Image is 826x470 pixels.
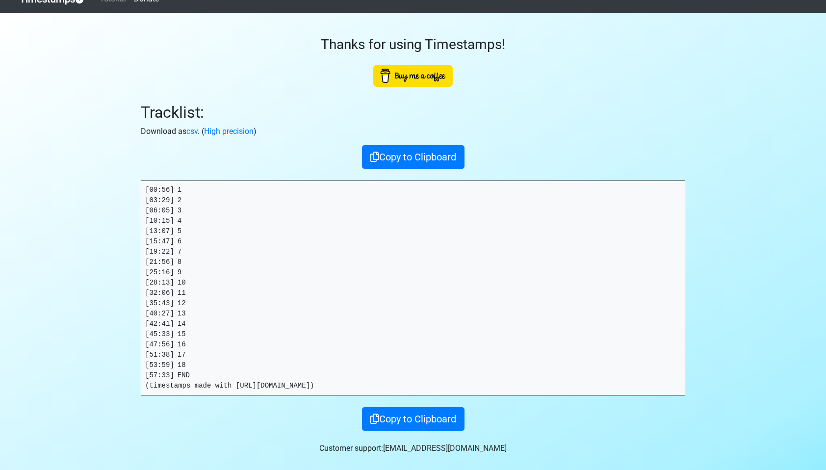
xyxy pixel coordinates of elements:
[362,407,465,431] button: Copy to Clipboard
[373,65,453,87] img: Buy Me A Coffee
[141,181,685,395] pre: [00:56] 1 [03:29] 2 [06:05] 3 [10:15] 4 [13:07] 5 [15:47] 6 [19:22] 7 [21:56] 8 [25:16] 9 [28:13]...
[362,145,465,169] button: Copy to Clipboard
[141,126,685,137] p: Download as . ( )
[141,103,685,122] h2: Tracklist:
[186,127,198,136] a: csv
[204,127,254,136] a: High precision
[141,36,685,53] h3: Thanks for using Timestamps!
